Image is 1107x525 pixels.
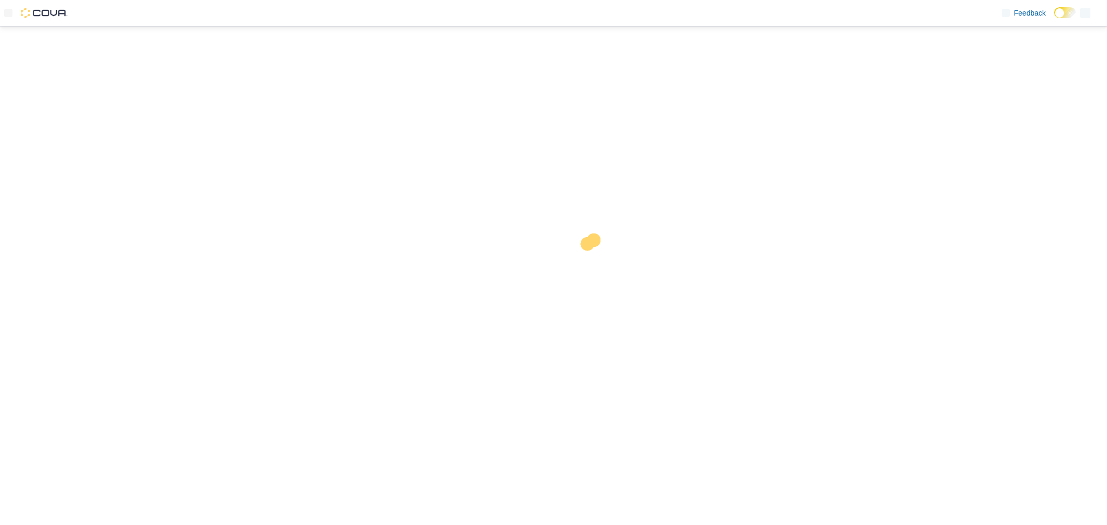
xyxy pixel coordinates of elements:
input: Dark Mode [1054,7,1076,18]
img: Cova [21,8,67,18]
img: cova-loader [554,226,632,303]
a: Feedback [997,3,1050,23]
span: Feedback [1014,8,1046,18]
